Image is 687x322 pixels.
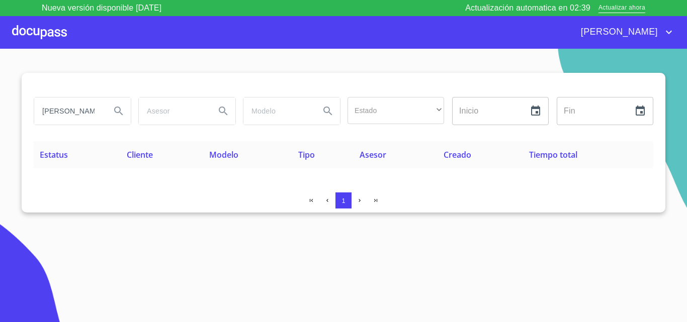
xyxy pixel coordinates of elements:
input: search [243,97,312,125]
span: Asesor [360,149,386,160]
button: account of current user [573,24,675,40]
div: ​ [348,97,444,124]
input: search [139,97,207,125]
p: Actualización automatica en 02:39 [465,2,590,14]
span: Creado [444,149,471,160]
button: Search [316,99,340,123]
button: 1 [335,192,352,208]
button: Search [211,99,235,123]
span: Tiempo total [529,149,577,160]
span: Cliente [127,149,153,160]
span: Tipo [298,149,315,160]
span: 1 [341,197,345,204]
span: Actualizar ahora [598,3,645,14]
span: Estatus [40,149,68,160]
span: Modelo [209,149,238,160]
p: Nueva versión disponible [DATE] [42,2,161,14]
input: search [34,97,103,125]
button: Search [107,99,131,123]
span: [PERSON_NAME] [573,24,663,40]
